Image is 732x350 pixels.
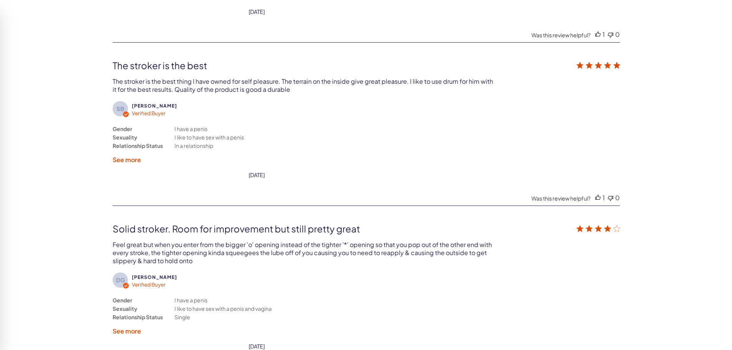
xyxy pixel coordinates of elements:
[113,241,493,265] div: Feel great but when you enter from the bigger 'o' opening instead of the tighter '*' opening so t...
[113,304,137,313] div: Sexuality
[113,296,132,304] div: Gender
[174,124,207,133] div: I have a penis
[174,296,207,304] div: I have a penis
[608,30,613,38] div: Vote down
[249,343,265,350] div: [DATE]
[132,103,177,109] span: Shawn B.
[608,194,613,202] div: Vote down
[132,281,166,288] span: Verified Buyer
[595,30,601,38] div: Vote up
[113,327,141,335] label: See more
[615,194,620,202] div: 0
[113,133,137,141] div: Sexuality
[615,30,620,38] div: 0
[249,171,265,178] div: [DATE]
[249,343,265,350] div: date
[113,77,494,93] div: The stroker is the best thing I have owned for self pleasure. The terrain on the inside give grea...
[174,141,213,150] div: In a relationship
[132,110,166,116] span: Verified Buyer
[113,223,518,234] div: Solid stroker. Room for improvement but still pretty great
[113,141,163,150] div: Relationship Status
[116,105,124,112] text: SB
[249,171,265,178] div: date
[603,194,605,202] div: 1
[531,195,591,202] div: Was this review helpful?
[249,8,265,15] div: [DATE]
[595,194,601,202] div: Vote up
[174,304,272,313] div: I like to have sex with a penis and vagina
[113,60,518,71] div: The stroker is the best
[113,156,141,164] label: See more
[113,124,132,133] div: Gender
[603,30,605,38] div: 1
[113,313,163,321] div: Relationship Status
[174,133,244,141] div: I like to have sex with a penis
[116,276,124,284] text: DG
[249,8,265,15] div: date
[132,274,177,280] span: Daniel G.
[531,32,591,38] div: Was this review helpful?
[174,313,190,321] div: Single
